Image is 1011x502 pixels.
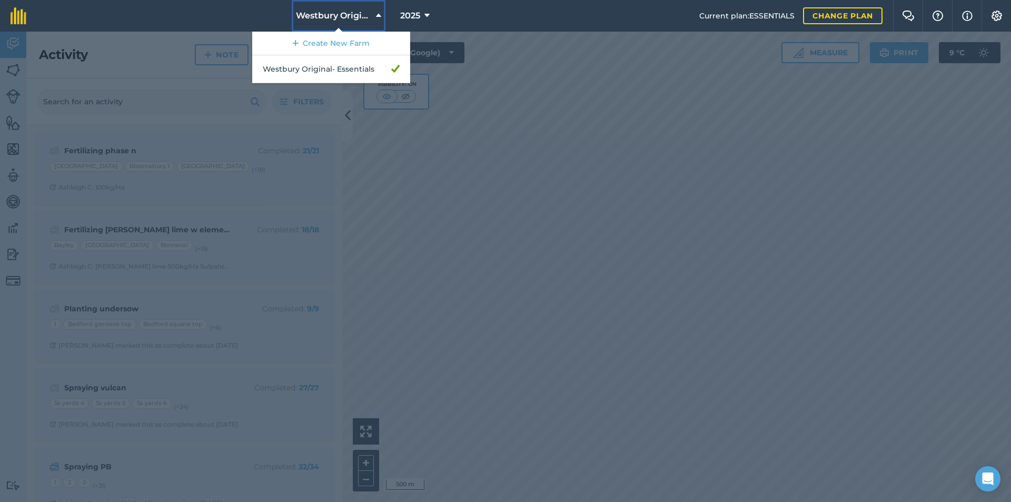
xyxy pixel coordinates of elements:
[400,9,420,22] span: 2025
[931,11,944,21] img: A question mark icon
[975,466,1000,491] div: Open Intercom Messenger
[803,7,883,24] a: Change plan
[962,9,973,22] img: svg+xml;base64,PHN2ZyB4bWxucz0iaHR0cDovL3d3dy53My5vcmcvMjAwMC9zdmciIHdpZHRoPSIxNyIgaGVpZ2h0PSIxNy...
[296,9,372,22] span: Westbury Original
[902,11,915,21] img: Two speech bubbles overlapping with the left bubble in the forefront
[252,32,410,55] a: Create New Farm
[252,55,410,83] a: Westbury Original- Essentials
[699,10,795,22] span: Current plan : ESSENTIALS
[990,11,1003,21] img: A cog icon
[11,7,26,24] img: fieldmargin Logo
